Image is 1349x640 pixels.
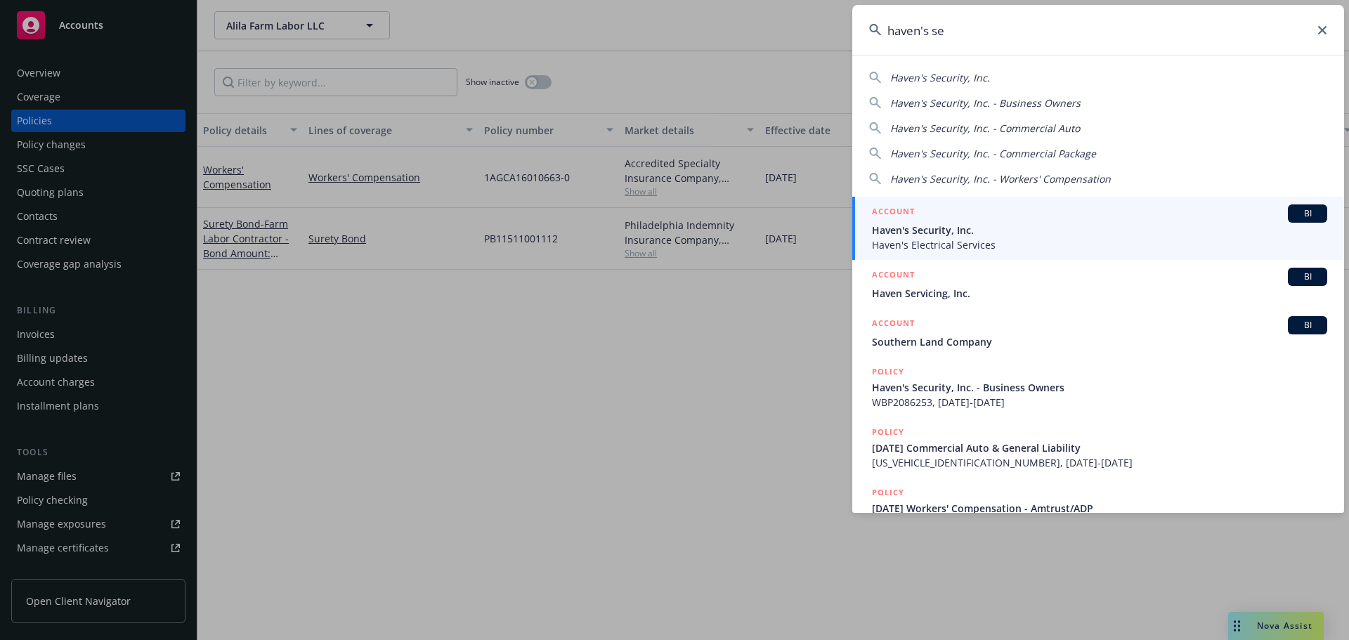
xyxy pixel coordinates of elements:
a: ACCOUNTBISouthern Land Company [852,308,1344,357]
span: WBP2086253, [DATE]-[DATE] [872,395,1327,410]
span: Haven's Security, Inc. - Commercial Package [890,147,1096,160]
span: Haven's Security, Inc. - Commercial Auto [890,122,1080,135]
span: [DATE] Workers' Compensation - Amtrust/ADP [872,501,1327,516]
h5: POLICY [872,365,904,379]
h5: ACCOUNT [872,204,915,221]
a: ACCOUNTBIHaven's Security, Inc.Haven's Electrical Services [852,197,1344,260]
h5: POLICY [872,485,904,499]
span: Haven's Security, Inc. [872,223,1327,237]
span: [US_VEHICLE_IDENTIFICATION_NUMBER], [DATE]-[DATE] [872,455,1327,470]
input: Search... [852,5,1344,55]
span: Haven's Security, Inc. [890,71,990,84]
a: POLICY[DATE] Commercial Auto & General Liability[US_VEHICLE_IDENTIFICATION_NUMBER], [DATE]-[DATE] [852,417,1344,478]
h5: ACCOUNT [872,268,915,285]
h5: ACCOUNT [872,316,915,333]
span: Haven's Security, Inc. - Workers' Compensation [890,172,1111,185]
a: ACCOUNTBIHaven Servicing, Inc. [852,260,1344,308]
a: POLICY[DATE] Workers' Compensation - Amtrust/ADP [852,478,1344,538]
span: Haven's Electrical Services [872,237,1327,252]
span: Southern Land Company [872,334,1327,349]
span: BI [1293,207,1322,220]
span: Haven's Security, Inc. - Business Owners [872,380,1327,395]
span: Haven's Security, Inc. - Business Owners [890,96,1081,110]
h5: POLICY [872,425,904,439]
span: Haven Servicing, Inc. [872,286,1327,301]
span: BI [1293,319,1322,332]
span: [DATE] Commercial Auto & General Liability [872,440,1327,455]
span: BI [1293,270,1322,283]
a: POLICYHaven's Security, Inc. - Business OwnersWBP2086253, [DATE]-[DATE] [852,357,1344,417]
